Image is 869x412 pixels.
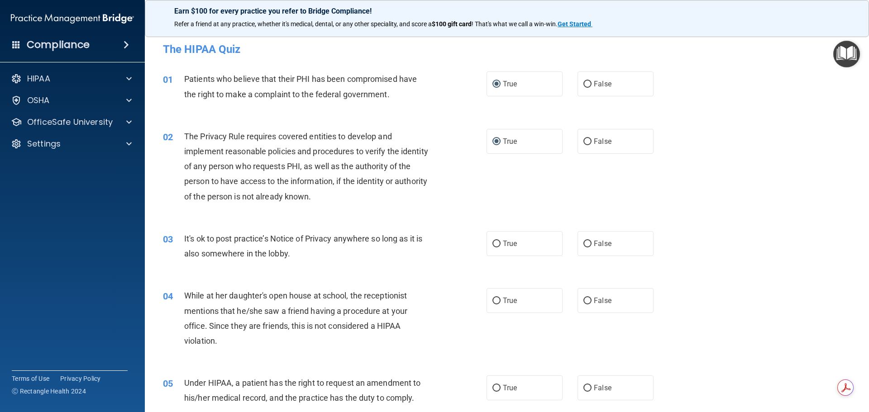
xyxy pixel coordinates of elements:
span: True [503,296,517,305]
a: OSHA [11,95,132,106]
span: 05 [163,378,173,389]
span: The Privacy Rule requires covered entities to develop and implement reasonable policies and proce... [184,132,428,201]
span: True [503,80,517,88]
button: Open Resource Center [833,41,860,67]
h4: The HIPAA Quiz [163,43,851,55]
span: True [503,137,517,146]
a: Get Started [558,20,592,28]
span: Ⓒ Rectangle Health 2024 [12,387,86,396]
a: Privacy Policy [60,374,101,383]
input: True [492,81,501,88]
span: Refer a friend at any practice, whether it's medical, dental, or any other speciality, and score a [174,20,432,28]
input: True [492,241,501,247]
input: False [583,138,592,145]
span: It's ok to post practice’s Notice of Privacy anywhere so long as it is also somewhere in the lobby. [184,234,422,258]
span: While at her daughter's open house at school, the receptionist mentions that he/she saw a friend ... [184,291,407,346]
span: 04 [163,291,173,302]
p: OSHA [27,95,50,106]
span: False [594,137,611,146]
input: False [583,241,592,247]
span: False [594,239,611,248]
strong: Get Started [558,20,591,28]
span: False [594,80,611,88]
p: OfficeSafe University [27,117,113,128]
span: ! That's what we call a win-win. [472,20,558,28]
span: Patients who believe that their PHI has been compromised have the right to make a complaint to th... [184,74,417,99]
span: 03 [163,234,173,245]
input: True [492,138,501,145]
span: Under HIPAA, a patient has the right to request an amendment to his/her medical record, and the p... [184,378,420,403]
strong: $100 gift card [432,20,472,28]
input: False [583,385,592,392]
span: 01 [163,74,173,85]
input: False [583,298,592,304]
span: 02 [163,132,173,142]
p: Earn $100 for every practice you refer to Bridge Compliance! [174,7,840,15]
span: False [594,296,611,305]
span: True [503,384,517,392]
span: True [503,239,517,248]
input: True [492,385,501,392]
a: Terms of Use [12,374,49,383]
a: HIPAA [11,73,132,84]
p: Settings [27,138,61,149]
input: False [583,81,592,88]
p: HIPAA [27,73,50,84]
input: True [492,298,501,304]
span: False [594,384,611,392]
h4: Compliance [27,38,90,51]
a: Settings [11,138,132,149]
img: PMB logo [11,9,134,28]
a: OfficeSafe University [11,117,132,128]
